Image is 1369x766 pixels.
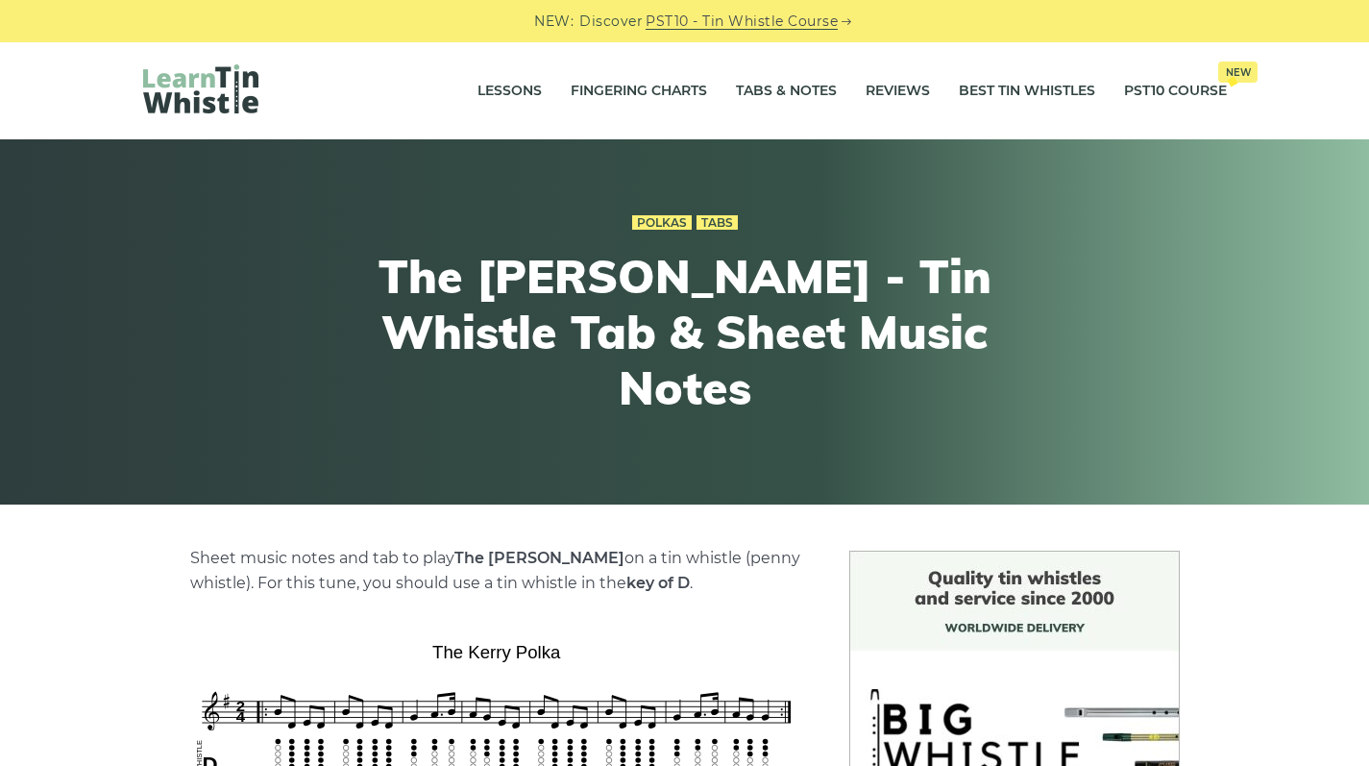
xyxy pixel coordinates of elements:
[1218,62,1258,83] span: New
[697,215,738,231] a: Tabs
[736,67,837,115] a: Tabs & Notes
[626,574,690,592] strong: key of D
[571,67,707,115] a: Fingering Charts
[866,67,930,115] a: Reviews
[1124,67,1227,115] a: PST10 CourseNew
[477,67,542,115] a: Lessons
[190,546,803,596] p: Sheet music notes and tab to play on a tin whistle (penny whistle). For this tune, you should use...
[331,249,1039,415] h1: The [PERSON_NAME] - Tin Whistle Tab & Sheet Music Notes
[632,215,692,231] a: Polkas
[143,64,258,113] img: LearnTinWhistle.com
[454,549,624,567] strong: The [PERSON_NAME]
[959,67,1095,115] a: Best Tin Whistles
